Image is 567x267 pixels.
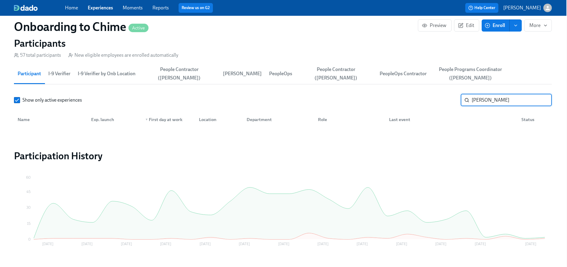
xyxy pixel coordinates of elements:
div: Name [15,113,86,126]
div: Status [517,113,551,126]
tspan: 45 [26,189,31,194]
div: Role [316,116,384,123]
span: People Contractor ([PERSON_NAME]) [299,65,372,82]
tspan: 60 [26,175,31,180]
span: Active [128,26,149,30]
tspan: [DATE] [121,242,132,246]
button: Preview [418,19,452,32]
tspan: 15 [27,221,31,225]
button: enroll [510,19,522,32]
span: More [529,22,547,29]
span: [PERSON_NAME] [223,69,262,78]
div: Department [244,116,313,123]
tspan: [DATE] [396,242,407,246]
a: Review us on G2 [182,5,210,11]
span: People Contractor ([PERSON_NAME]) [143,65,216,82]
button: [PERSON_NAME] [503,4,552,12]
button: Help Center [465,3,498,13]
div: Status [519,116,551,123]
div: ▼First day at work [140,113,194,126]
input: Search by name [472,94,552,106]
span: Help Center [468,5,495,11]
button: Enroll [482,19,510,32]
tspan: [DATE] [200,242,211,246]
span: PeopleOps Contractor [380,69,427,78]
div: Last event [387,116,517,123]
div: Location [194,113,242,126]
a: Reports [152,5,169,11]
button: Review us on G2 [179,3,213,13]
tspan: [DATE] [357,242,368,246]
span: Show only active experiences [22,97,82,103]
tspan: 0 [28,237,31,242]
span: PeopleOps [269,69,292,78]
div: Name [15,116,86,123]
h1: Onboarding to Chime [14,19,149,34]
tspan: [DATE] [435,242,446,246]
tspan: [DATE] [525,242,536,246]
span: ▼ [145,118,148,121]
div: Location [196,116,242,123]
div: Exp. launch [86,113,140,126]
span: Preview [423,22,446,29]
div: Role [313,113,384,126]
tspan: [DATE] [42,242,53,246]
img: dado [14,5,38,11]
div: Last event [384,113,517,126]
a: Home [65,5,78,11]
tspan: [DATE] [278,242,289,246]
p: [PERSON_NAME] [503,5,541,11]
span: Enroll [486,22,505,29]
a: Moments [123,5,143,11]
tspan: 30 [26,205,31,210]
div: New eligible employees are enrolled automatically [68,52,178,59]
tspan: [DATE] [317,242,329,246]
h2: Participation History [14,150,552,162]
span: Participant [18,69,41,78]
div: Exp. launch [89,116,140,123]
tspan: [DATE] [81,242,93,246]
div: First day at work [143,116,194,123]
tspan: [DATE] [239,242,250,246]
span: I-9 Verifier by Onb Location [78,69,135,78]
button: More [524,19,552,32]
h2: Participants [14,37,552,49]
a: Experiences [88,5,113,11]
div: 57 total participants [14,52,61,59]
div: Department [242,113,313,126]
a: dado [14,5,65,11]
span: I-9 Verifier [48,69,70,78]
tspan: [DATE] [475,242,486,246]
span: People Programs Coordinator ([PERSON_NAME]) [434,65,507,82]
span: Edit [459,22,474,29]
button: Edit [454,19,479,32]
tspan: [DATE] [160,242,171,246]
